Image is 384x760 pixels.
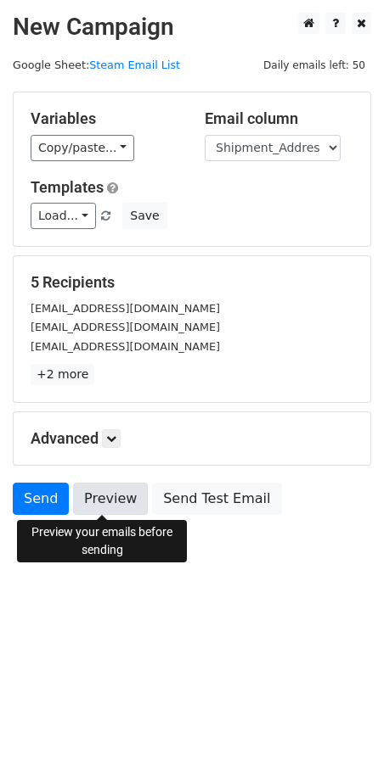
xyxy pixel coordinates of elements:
h2: New Campaign [13,13,371,42]
h5: Email column [205,109,353,128]
small: Google Sheet: [13,59,180,71]
a: Copy/paste... [31,135,134,161]
a: Templates [31,178,104,196]
span: Daily emails left: 50 [257,56,371,75]
a: Load... [31,203,96,229]
a: Daily emails left: 50 [257,59,371,71]
button: Save [122,203,167,229]
small: [EMAIL_ADDRESS][DOMAIN_NAME] [31,321,220,333]
h5: 5 Recipients [31,273,353,292]
a: Steam Email List [89,59,180,71]
a: Send Test Email [152,483,281,515]
a: Send [13,483,69,515]
a: Preview [73,483,148,515]
div: Preview your emails before sending [17,520,187,562]
small: [EMAIL_ADDRESS][DOMAIN_NAME] [31,302,220,315]
small: [EMAIL_ADDRESS][DOMAIN_NAME] [31,340,220,353]
a: +2 more [31,364,94,385]
iframe: Chat Widget [299,679,384,760]
h5: Advanced [31,429,353,448]
h5: Variables [31,109,179,128]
